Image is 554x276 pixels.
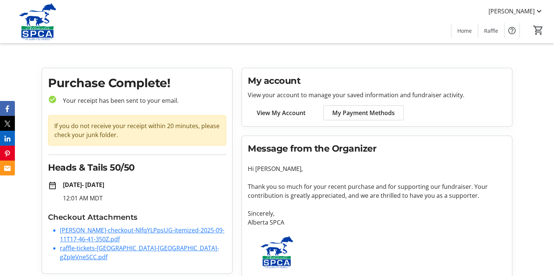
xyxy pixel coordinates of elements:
span: My Payment Methods [332,108,395,117]
span: [PERSON_NAME] [489,7,535,16]
mat-icon: check_circle [48,95,57,104]
button: Help [505,23,519,38]
a: Raffle [478,24,504,38]
img: Alberta SPCA's Logo [4,3,71,40]
span: View My Account [257,108,305,117]
h2: Heads & Tails 50/50 [48,161,226,174]
span: Raffle [484,27,498,35]
h2: My account [248,74,506,88]
p: Your receipt has been sent to your email. [57,96,226,105]
button: [PERSON_NAME] [483,5,550,17]
a: My Payment Methods [323,105,404,120]
img: Alberta SPCA logo [248,236,305,268]
p: Sincerely, [248,209,506,218]
h3: Checkout Attachments [48,212,226,223]
mat-icon: date_range [48,181,57,190]
p: 12:01 AM MDT [63,194,226,203]
a: Home [451,24,478,38]
a: View My Account [248,105,314,120]
h2: Message from the Organizer [248,142,506,155]
strong: [DATE] - [DATE] [63,181,104,189]
p: View your account to manage your saved information and fundraiser activity. [248,91,506,99]
p: Hi [PERSON_NAME], [248,164,506,173]
button: Cart [532,23,545,37]
span: Home [457,27,472,35]
h1: Purchase Complete! [48,74,226,92]
p: Thank you so much for your recent purchase and for supporting our fundraiser. Your contribution i... [248,182,506,200]
a: [PERSON_NAME]-checkout-NlfqYLPpsUG-itemized-2025-09-11T17-46-41-350Z.pdf [60,226,224,243]
a: raffle-tickets-[GEOGRAPHIC_DATA]-[GEOGRAPHIC_DATA]-gZpIeVneSCC.pdf [60,244,219,261]
p: Alberta SPCA [248,218,506,227]
div: If you do not receive your receipt within 20 minutes, please check your junk folder. [48,115,226,146]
